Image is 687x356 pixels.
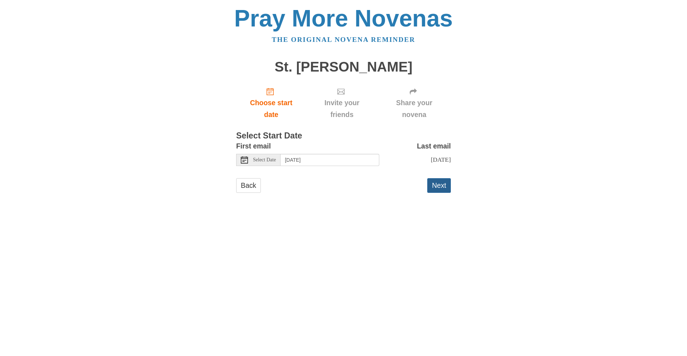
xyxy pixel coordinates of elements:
div: Click "Next" to confirm your start date first. [377,82,451,124]
a: Choose start date [236,82,306,124]
span: [DATE] [431,156,451,163]
span: Select Date [253,157,276,162]
span: Choose start date [243,97,299,121]
a: The original novena reminder [272,36,415,43]
h1: St. [PERSON_NAME] [236,59,451,75]
a: Pray More Novenas [234,5,453,31]
label: First email [236,140,271,152]
span: Share your novena [385,97,444,121]
a: Back [236,178,261,193]
button: Next [427,178,451,193]
h3: Select Start Date [236,131,451,141]
div: Click "Next" to confirm your start date first. [306,82,377,124]
label: Last email [417,140,451,152]
span: Invite your friends [313,97,370,121]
